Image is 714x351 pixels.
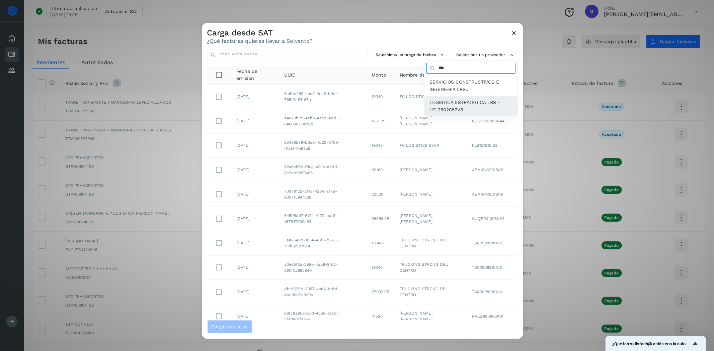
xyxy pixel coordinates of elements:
[424,76,518,96] div: SERVICIOS CONSTRUCTIVOS E INGENIERIA LRS - SCI1507146D1
[430,99,512,114] span: LOGISTICA ESTRATEGICA LRS - LEL2502052V8
[430,78,512,93] span: SERVICIOS CONSTRUCTIVOS E INGENIERIA LRS...
[612,341,691,346] span: ¿Qué tan satisfech@ estás con la autorización de tus facturas?
[612,340,699,348] button: Mostrar encuesta - ¿Qué tan satisfech@ estás con la autorización de tus facturas?
[424,96,518,116] div: LOGISTICA ESTRATEGICA LRS - LEL2502052V8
